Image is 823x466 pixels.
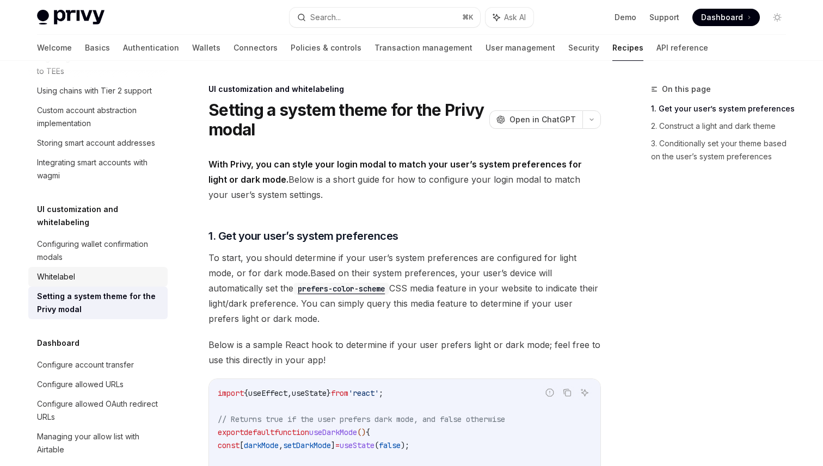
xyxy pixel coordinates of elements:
button: Ask AI [578,386,592,400]
span: { [366,427,370,437]
span: Ask AI [504,12,526,23]
img: light logo [37,10,105,25]
div: Custom account abstraction implementation [37,104,161,130]
span: [ [239,440,244,450]
span: false [379,440,401,450]
span: = [335,440,340,450]
a: Connectors [234,35,278,61]
span: { [244,388,248,398]
a: User management [486,35,555,61]
a: Configure allowed OAuth redirect URLs [28,394,168,427]
code: prefers-color-scheme [293,283,389,295]
div: Configure account transfer [37,358,134,371]
div: Search... [310,11,341,24]
a: 1. Get your user’s system preferences [651,100,795,117]
div: Storing smart account addresses [37,136,155,150]
span: ] [331,440,335,450]
span: Dashboard [701,12,743,23]
span: , [279,440,283,450]
div: Configure allowed OAuth redirect URLs [37,397,161,424]
span: useState [292,388,327,398]
a: Welcome [37,35,72,61]
span: ); [401,440,409,450]
span: ( [374,440,379,450]
a: Demo [615,12,636,23]
h5: UI customization and whitelabeling [37,203,168,229]
a: Storing smart account addresses [28,133,168,153]
a: Authentication [123,35,179,61]
a: API reference [656,35,708,61]
a: Configure account transfer [28,355,168,375]
a: Configuring wallet confirmation modals [28,234,168,267]
button: Copy the contents from the code block [560,386,574,400]
span: ⌘ K [462,13,474,22]
a: Dashboard [692,9,760,26]
span: 1. Get your user’s system preferences [208,228,398,244]
span: Open in ChatGPT [509,114,576,125]
span: useDarkMode [309,427,357,437]
span: function [274,427,309,437]
a: Basics [85,35,110,61]
a: 2. Construct a light and dark theme [651,117,795,135]
button: Report incorrect code [543,386,557,400]
h1: Setting a system theme for the Privy modal [208,100,485,139]
a: Transaction management [374,35,472,61]
a: prefers-color-scheme [293,283,389,294]
a: Using chains with Tier 2 support [28,81,168,101]
a: Setting a system theme for the Privy modal [28,287,168,319]
a: Recipes [612,35,643,61]
span: Below is a sample React hook to determine if your user prefers light or dark mode; feel free to u... [208,337,601,368]
button: Search...⌘K [290,8,480,27]
span: // Returns true if the user prefers dark mode, and false otherwise [218,414,505,424]
div: Using chains with Tier 2 support [37,84,152,97]
a: Custom account abstraction implementation [28,101,168,133]
strong: With Privy, you can style your login modal to match your user’s system preferences for light or d... [208,159,582,185]
a: Managing your allow list with Airtable [28,427,168,459]
div: Configuring wallet confirmation modals [37,238,161,264]
span: from [331,388,348,398]
h5: Dashboard [37,337,79,350]
span: import [218,388,244,398]
div: Integrating smart accounts with wagmi [37,156,161,182]
span: const [218,440,239,450]
span: ; [379,388,383,398]
div: Setting a system theme for the Privy modal [37,290,161,316]
span: setDarkMode [283,440,331,450]
a: Wallets [192,35,220,61]
span: default [244,427,274,437]
a: Security [568,35,599,61]
span: Below is a short guide for how to configure your login modal to match your user’s system settings. [208,157,601,202]
button: Ask AI [486,8,533,27]
button: Open in ChatGPT [489,110,582,129]
span: () [357,427,366,437]
button: Toggle dark mode [769,9,786,26]
a: 3. Conditionally set your theme based on the user’s system preferences [651,135,795,165]
a: Support [649,12,679,23]
span: export [218,427,244,437]
div: Whitelabel [37,270,75,283]
span: useEffect [248,388,287,398]
div: Configure allowed URLs [37,378,124,391]
div: UI customization and whitelabeling [208,84,601,95]
a: Configure allowed URLs [28,375,168,394]
a: Integrating smart accounts with wagmi [28,153,168,185]
span: 'react' [348,388,379,398]
span: darkMode [244,440,279,450]
span: On this page [662,83,711,96]
div: Managing your allow list with Airtable [37,430,161,456]
span: To start, you should determine if your user’s system preferences are configured for light mode, o... [208,250,601,326]
span: } [327,388,331,398]
a: Policies & controls [291,35,361,61]
a: Whitelabel [28,267,168,287]
span: useState [340,440,374,450]
span: , [287,388,292,398]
